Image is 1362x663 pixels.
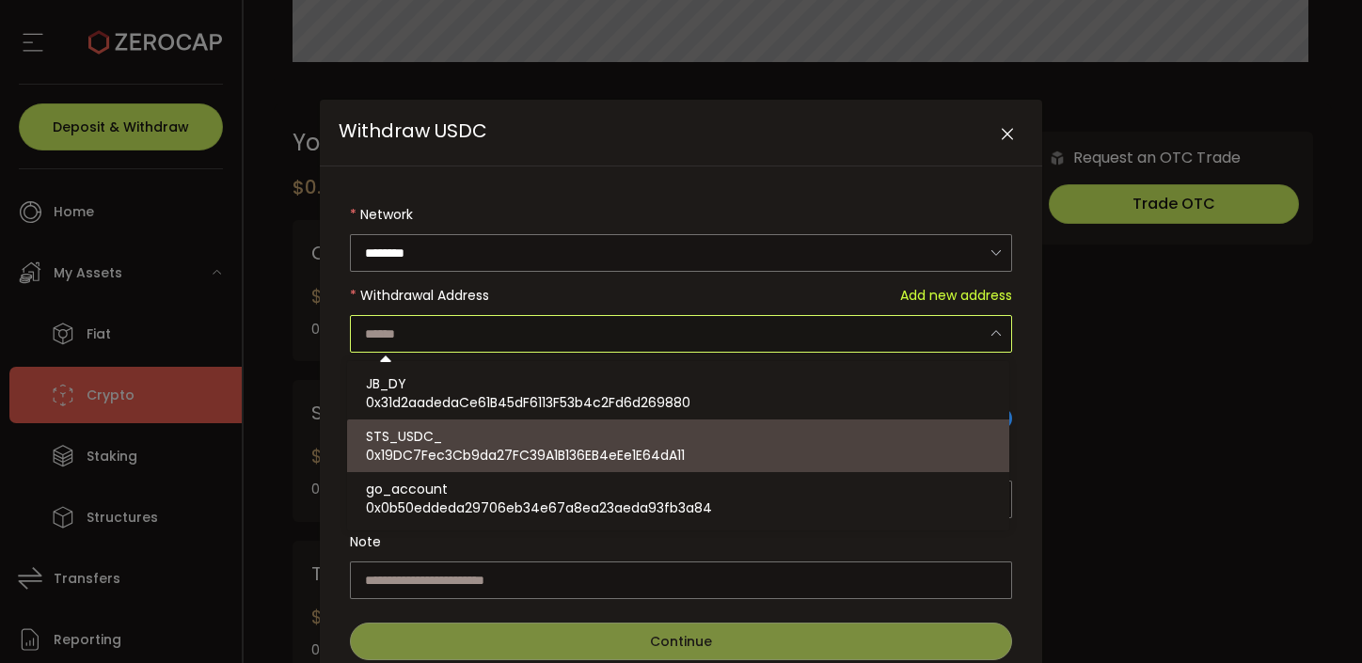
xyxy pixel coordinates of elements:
span: Withdrawal Address [360,286,489,305]
span: 0x19DC7Fec3Cb9da27FC39A1B136EB4eEe1E64dA11 [366,446,685,465]
label: Network [350,196,1012,233]
iframe: Chat Widget [1268,573,1362,663]
span: Withdraw USDC [339,118,487,144]
button: Close [990,118,1023,151]
span: STS_USDC_ [366,427,442,446]
button: Continue [350,623,1012,660]
span: go_account [366,480,448,498]
label: Note [350,523,1012,560]
span: JB_DY [366,374,406,393]
span: Add new address [900,276,1012,314]
span: 0x0b50eddeda29706eb34e67a8ea23aeda93fb3a84 [366,498,712,517]
span: Continue [650,632,712,651]
span: 0x31d2aadedaCe61B45dF6113F53b4c2Fd6d269880 [366,393,690,412]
